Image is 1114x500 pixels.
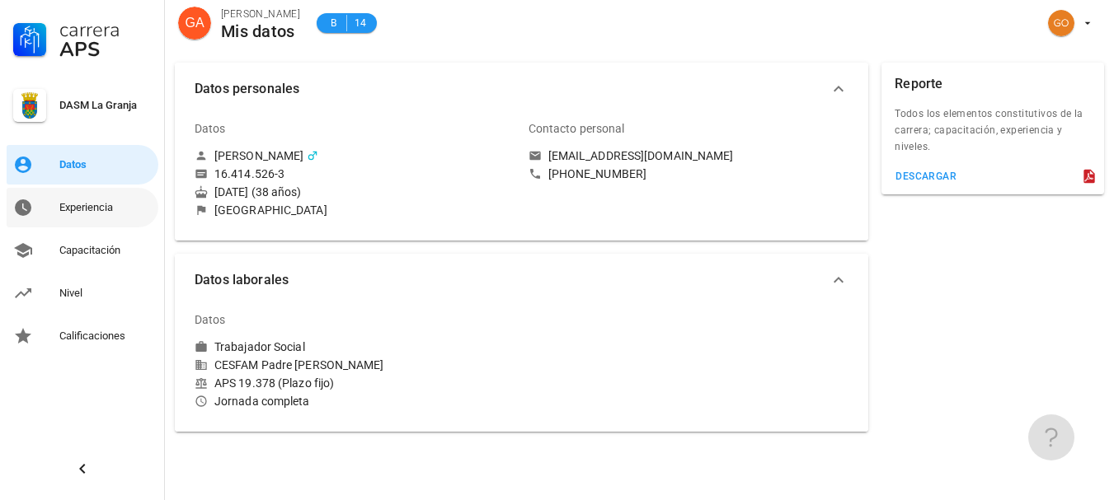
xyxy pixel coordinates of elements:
div: Datos [59,158,152,171]
a: Datos [7,145,158,185]
button: descargar [888,165,963,188]
div: [EMAIL_ADDRESS][DOMAIN_NAME] [548,148,734,163]
a: Calificaciones [7,316,158,356]
button: avatar [1037,8,1101,38]
a: Experiencia [7,188,158,227]
div: avatar [178,7,211,40]
button: Datos personales [175,63,868,115]
div: avatar [1048,10,1074,36]
div: descargar [895,171,957,182]
div: Datos [195,109,226,148]
div: Reporte [895,63,942,105]
span: GA [185,7,204,40]
a: [EMAIL_ADDRESS][DOMAIN_NAME] [529,148,849,163]
div: Mis datos [221,22,300,40]
div: DASM La Granja [59,99,152,112]
div: Calificaciones [59,329,152,343]
div: Nivel [59,287,152,300]
div: [DATE] (38 años) [195,185,515,199]
span: 14 [354,15,367,31]
div: CESFAM Padre [PERSON_NAME] [195,357,515,372]
a: Capacitación [7,231,158,270]
span: Datos personales [195,77,829,100]
div: [GEOGRAPHIC_DATA] [214,203,327,217]
div: [PERSON_NAME] [221,6,300,22]
div: Carrera [59,20,152,40]
div: Experiencia [59,201,152,214]
span: Datos laborales [195,269,829,292]
button: Datos laborales [175,254,868,306]
a: Nivel [7,273,158,313]
div: APS [59,40,152,59]
div: Datos [195,300,226,339]
div: APS 19.378 (Plazo fijo) [195,376,515,390]
div: [PERSON_NAME] [214,148,303,163]
a: [PHONE_NUMBER] [529,166,849,181]
div: Trabajador Social [214,339,305,354]
div: Jornada completa [195,394,515,409]
div: Todos los elementos constitutivos de la carrera; capacitación, experiencia y niveles. [881,105,1104,165]
div: 16.414.526-3 [214,166,284,181]
span: B [327,15,340,31]
div: Capacitación [59,244,152,257]
div: [PHONE_NUMBER] [548,166,646,181]
div: Contacto personal [529,109,625,148]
